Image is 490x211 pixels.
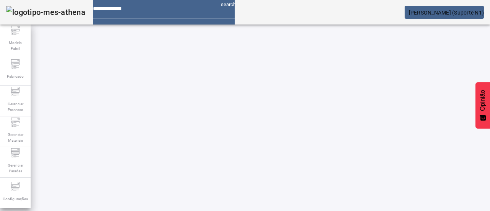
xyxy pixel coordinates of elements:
[8,102,23,112] font: Gerenciar Processo
[409,10,484,16] font: [PERSON_NAME] (Suporte N1)
[7,74,24,79] font: Fabricado
[479,90,486,111] font: Opinião
[475,82,490,129] button: Feedback - Mostrar pesquisa
[6,6,85,18] img: logotipo-mes-athena
[8,132,23,142] font: Gerenciar Materiais
[8,163,23,173] font: Gerenciar Paradas
[9,41,22,51] font: Modelo Fabril
[3,197,28,201] font: Configurações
